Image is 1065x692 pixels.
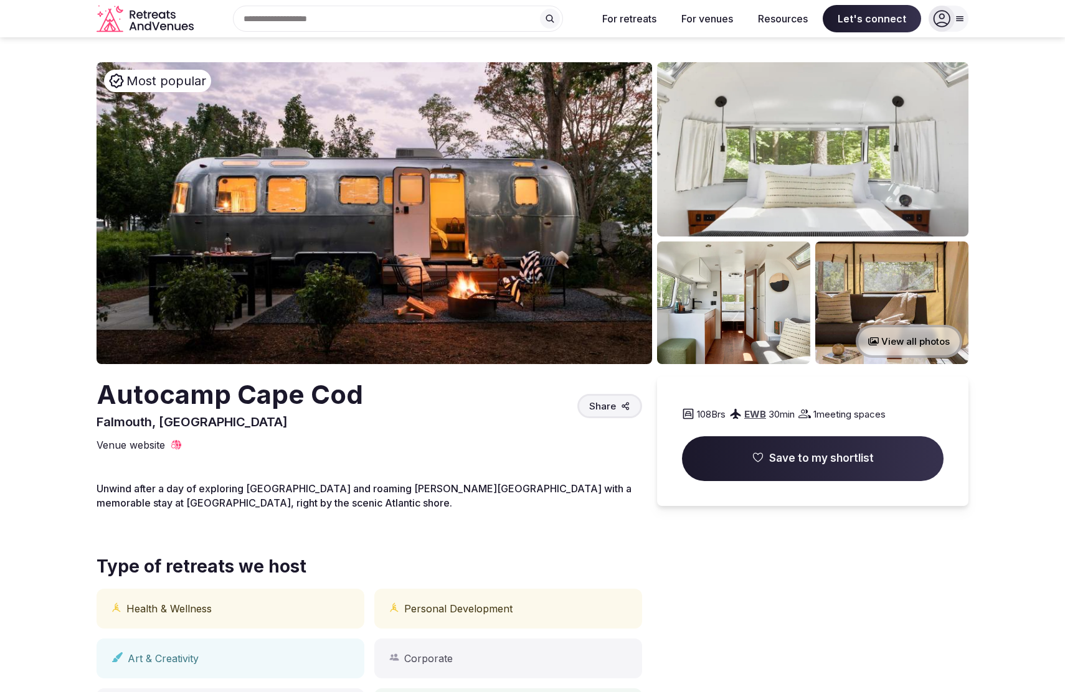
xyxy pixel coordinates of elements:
[769,451,874,466] span: Save to my shortlist
[577,394,642,418] button: Share
[769,408,795,421] span: 30 min
[589,400,616,413] span: Share
[126,72,206,90] span: Most popular
[592,5,666,32] button: For retreats
[97,62,652,364] img: Venue cover photo
[657,241,810,364] img: Venue gallery photo
[657,62,968,236] img: Venue gallery photo
[671,5,743,32] button: For venues
[97,554,306,579] span: Type of retreats we host
[815,241,968,364] img: Venue gallery photo
[823,5,921,32] span: Let's connect
[97,438,182,452] a: Venue website
[97,5,196,33] svg: Retreats and Venues company logo
[97,376,363,413] h2: Autocamp Cape Cod
[97,438,165,452] span: Venue website
[97,5,196,33] a: Visit the homepage
[748,5,818,32] button: Resources
[97,482,632,508] span: Unwind after a day of exploring [GEOGRAPHIC_DATA] and roaming [PERSON_NAME][GEOGRAPHIC_DATA] with...
[856,325,962,358] button: View all photos
[813,408,886,421] span: 1 meeting spaces
[697,408,726,421] span: 108 Brs
[97,414,288,429] span: Falmouth, [GEOGRAPHIC_DATA]
[744,408,766,420] a: EWB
